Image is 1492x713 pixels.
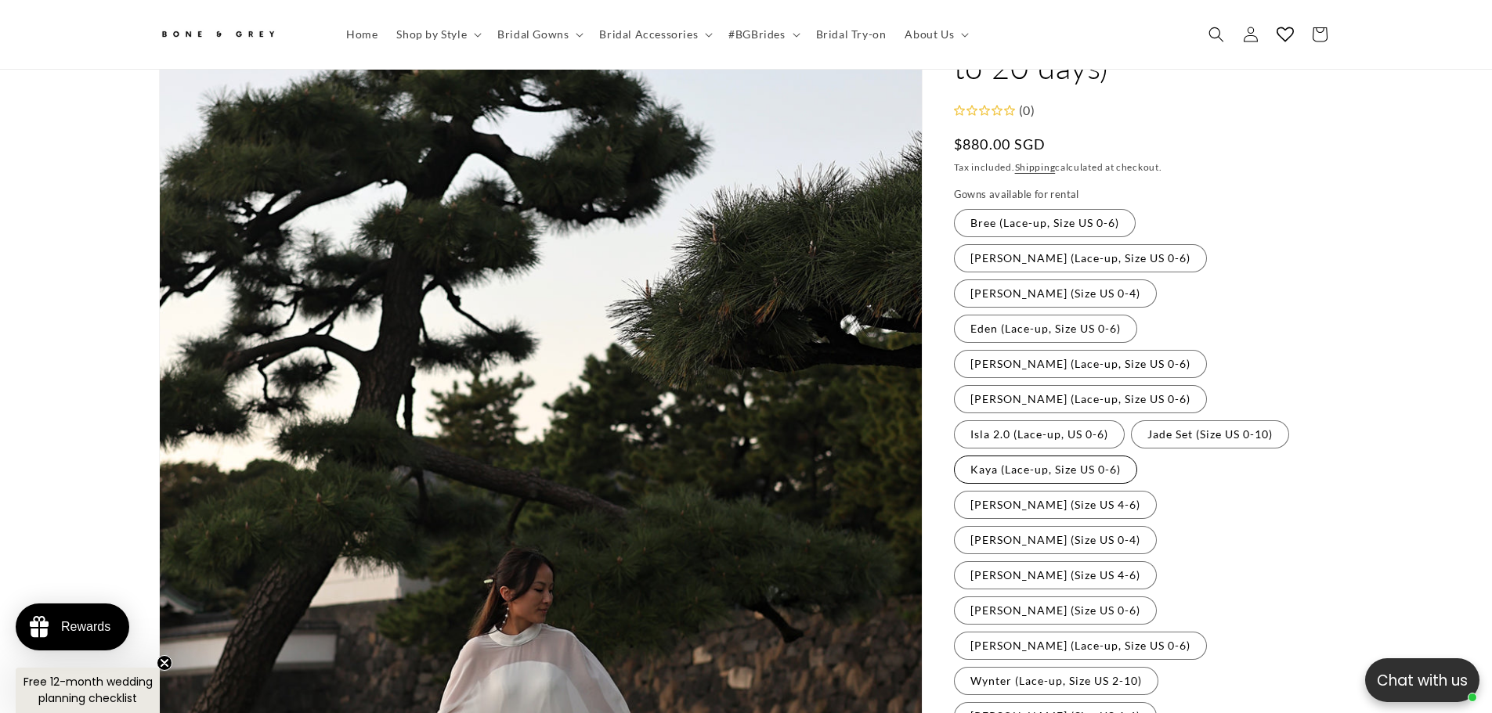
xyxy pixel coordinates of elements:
[954,279,1157,308] label: [PERSON_NAME] (Size US 0-4)
[590,18,719,51] summary: Bridal Accessories
[1199,17,1234,52] summary: Search
[954,244,1207,272] label: [PERSON_NAME] (Lace-up, Size US 0-6)
[159,22,276,48] img: Bone and Grey Bridal
[157,655,172,671] button: Close teaser
[954,187,1081,203] legend: Gowns available for rental
[346,27,378,41] span: Home
[954,596,1157,625] label: [PERSON_NAME] (Size US 0-6)
[954,315,1137,343] label: Eden (Lace-up, Size US 0-6)
[954,632,1207,660] label: [PERSON_NAME] (Lace-up, Size US 0-6)
[488,18,590,51] summary: Bridal Gowns
[387,18,488,51] summary: Shop by Style
[816,27,887,41] span: Bridal Try-on
[954,160,1334,175] div: Tax included. calculated at checkout.
[719,18,806,51] summary: #BGBrides
[954,491,1157,519] label: [PERSON_NAME] (Size US 4-6)
[337,18,387,51] a: Home
[16,668,160,713] div: Free 12-month wedding planning checklistClose teaser
[1015,99,1035,122] div: (0)
[954,456,1137,484] label: Kaya (Lace-up, Size US 0-6)
[61,620,110,634] div: Rewards
[1015,161,1056,173] a: Shipping
[1365,669,1479,692] p: Chat with us
[954,561,1157,589] label: [PERSON_NAME] (Size US 4-6)
[954,209,1136,237] label: Bree (Lace-up, Size US 0-6)
[954,526,1157,554] label: [PERSON_NAME] (Size US 0-4)
[954,420,1125,448] label: Isla 2.0 (Lace-up, US 0-6)
[807,18,896,51] a: Bridal Try-on
[396,27,467,41] span: Shop by Style
[104,89,173,102] a: Write a review
[599,27,698,41] span: Bridal Accessories
[1071,23,1175,50] button: Write a review
[497,27,569,41] span: Bridal Gowns
[954,385,1207,413] label: [PERSON_NAME] (Lace-up, Size US 0-6)
[895,18,975,51] summary: About Us
[954,667,1158,695] label: Wynter (Lace-up, Size US 2-10)
[954,134,1046,155] span: $880.00 SGD
[1365,658,1479,702] button: Open chatbox
[1131,420,1289,448] label: Jade Set (Size US 0-10)
[728,27,785,41] span: #BGBrides
[954,350,1207,378] label: [PERSON_NAME] (Lace-up, Size US 0-6)
[153,16,321,53] a: Bone and Grey Bridal
[905,27,954,41] span: About Us
[23,674,153,706] span: Free 12-month wedding planning checklist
